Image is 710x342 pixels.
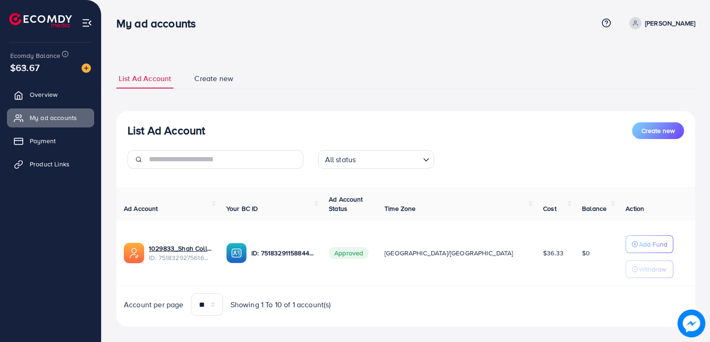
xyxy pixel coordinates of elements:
[194,73,233,84] span: Create new
[30,159,70,169] span: Product Links
[323,153,358,166] span: All status
[7,85,94,104] a: Overview
[626,235,673,253] button: Add Fund
[30,113,77,122] span: My ad accounts
[641,126,675,135] span: Create new
[639,239,667,250] p: Add Fund
[226,204,258,213] span: Your BC ID
[329,195,363,213] span: Ad Account Status
[543,248,563,258] span: $36.33
[82,63,91,73] img: image
[30,136,56,146] span: Payment
[626,260,673,278] button: Withdraw
[678,310,705,337] img: image
[149,244,211,253] a: 1029833_Shah Collection_1750497453160
[251,247,314,259] p: ID: 7518329115884470288
[10,51,60,60] span: Ecomdy Balance
[626,17,695,29] a: [PERSON_NAME]
[119,73,171,84] span: List Ad Account
[149,244,211,263] div: <span class='underline'>1029833_Shah Collection_1750497453160</span></br>7518329275616395265
[358,151,419,166] input: Search for option
[82,18,92,28] img: menu
[543,204,556,213] span: Cost
[124,204,158,213] span: Ad Account
[626,204,644,213] span: Action
[124,299,184,310] span: Account per page
[632,122,684,139] button: Create new
[116,17,203,30] h3: My ad accounts
[645,18,695,29] p: [PERSON_NAME]
[582,204,607,213] span: Balance
[124,243,144,263] img: ic-ads-acc.e4c84228.svg
[582,248,590,258] span: $0
[149,253,211,262] span: ID: 7518329275616395265
[7,155,94,173] a: Product Links
[639,264,666,275] p: Withdraw
[128,124,205,137] h3: List Ad Account
[384,204,416,213] span: Time Zone
[230,299,331,310] span: Showing 1 To 10 of 1 account(s)
[384,248,513,258] span: [GEOGRAPHIC_DATA]/[GEOGRAPHIC_DATA]
[30,90,58,99] span: Overview
[329,247,369,259] span: Approved
[226,243,247,263] img: ic-ba-acc.ded83a64.svg
[7,132,94,150] a: Payment
[7,108,94,127] a: My ad accounts
[318,150,434,169] div: Search for option
[10,61,39,74] span: $63.67
[9,13,72,27] img: logo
